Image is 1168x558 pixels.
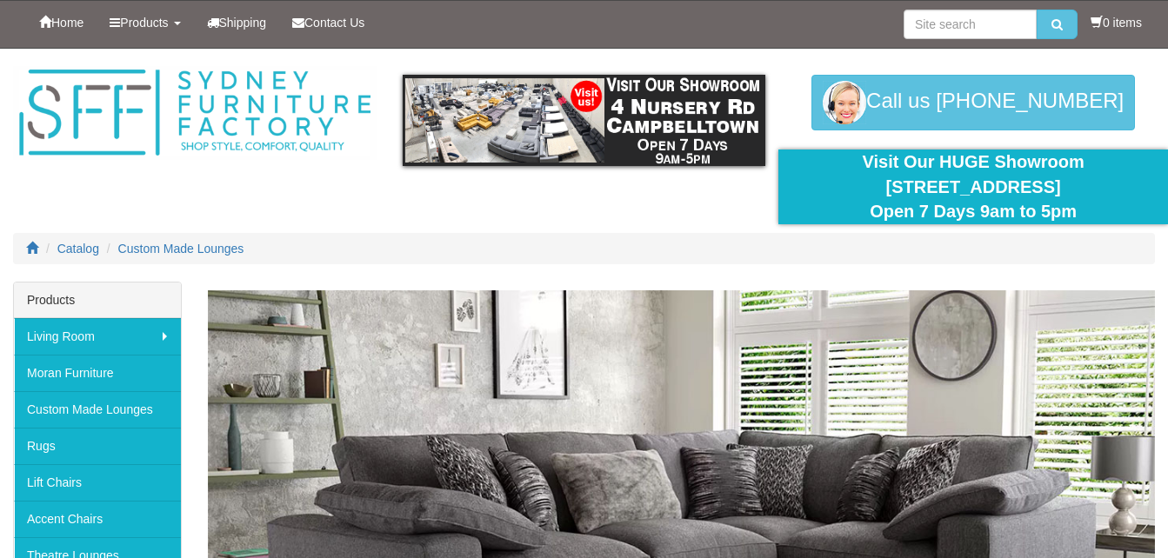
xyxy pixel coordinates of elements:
[904,10,1037,39] input: Site search
[304,16,364,30] span: Contact Us
[791,149,1155,224] div: Visit Our HUGE Showroom [STREET_ADDRESS] Open 7 Days 9am to 5pm
[279,1,377,44] a: Contact Us
[403,75,766,166] img: showroom.gif
[219,16,267,30] span: Shipping
[14,391,181,428] a: Custom Made Lounges
[120,16,168,30] span: Products
[14,282,181,318] div: Products
[14,501,181,537] a: Accent Chairs
[14,355,181,391] a: Moran Furniture
[14,318,181,355] a: Living Room
[1091,14,1142,31] li: 0 items
[51,16,83,30] span: Home
[118,242,244,256] a: Custom Made Lounges
[13,66,377,160] img: Sydney Furniture Factory
[57,242,99,256] a: Catalog
[194,1,280,44] a: Shipping
[14,428,181,464] a: Rugs
[14,464,181,501] a: Lift Chairs
[26,1,97,44] a: Home
[97,1,193,44] a: Products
